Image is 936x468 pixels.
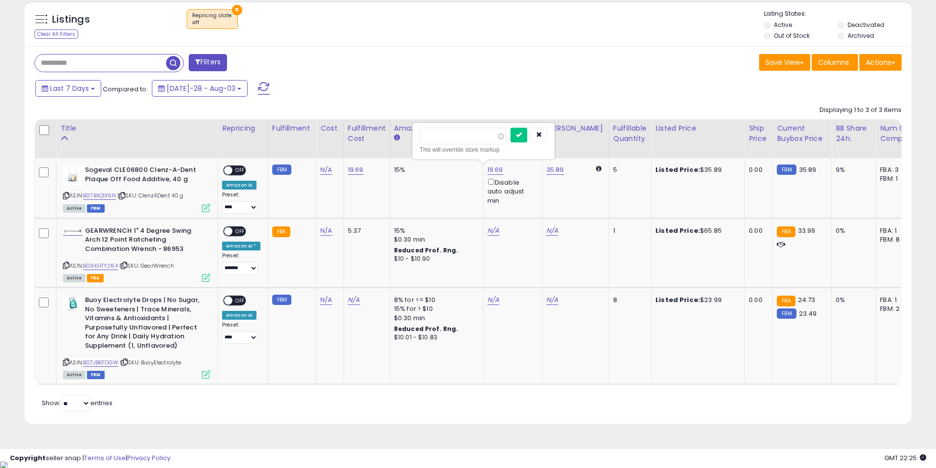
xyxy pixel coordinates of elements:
a: N/A [487,226,499,236]
div: Cost [320,123,340,134]
span: OFF [232,297,248,305]
div: $0.30 min [394,314,476,323]
img: 21BKcIN7i9L._SL40_.jpg [63,228,83,234]
div: FBA: 1 [880,226,912,235]
label: Active [774,21,792,29]
a: N/A [546,226,558,236]
div: 8% for <= $10 [394,296,476,304]
div: Amazon AI [222,311,256,320]
div: Ship Price [749,123,768,144]
div: This will override store markup [420,145,547,155]
small: FBM [777,308,796,319]
div: 15% for > $10 [394,304,476,313]
div: Preset: [222,192,260,214]
div: Fulfillment Cost [348,123,386,144]
span: 24.73 [798,295,816,304]
div: 9% [836,165,868,174]
div: 1 [613,226,644,235]
a: B07JBKFDGW [83,358,118,367]
span: OFF [232,227,248,235]
div: Displaying 1 to 3 of 3 items [820,106,902,115]
button: [DATE]-28 - Aug-03 [152,80,248,97]
div: Preset: [222,252,260,275]
button: Filters [189,54,227,71]
span: 35.89 [799,165,817,174]
span: FBM [87,371,105,379]
b: Reduced Prof. Rng. [394,325,458,333]
span: 33.99 [798,226,816,235]
img: 31YA1-E1fIL._SL40_.jpg [63,296,83,311]
a: 19.69 [348,165,364,175]
div: 0% [836,296,868,304]
span: Columns [818,57,849,67]
div: Current Buybox Price [777,123,827,144]
small: FBA [272,226,290,237]
a: N/A [487,295,499,305]
div: FBM: 1 [880,174,912,183]
p: Listing States: [764,9,911,19]
div: BB Share 24h. [836,123,872,144]
a: N/A [348,295,360,305]
div: $10.01 - $10.83 [394,333,476,342]
div: Repricing [222,123,264,134]
span: | SKU: GearWrench [119,262,174,270]
div: ASIN: [63,165,210,211]
div: Fulfillment [272,123,312,134]
small: FBA [777,296,795,306]
i: Calculated using Dynamic Max Price. [596,165,601,172]
a: N/A [320,226,332,236]
h5: Listings [52,13,90,27]
span: 23.49 [799,309,817,318]
span: | SKU: ClenzADent 40 g [117,192,184,199]
div: Disable auto adjust min [487,177,535,205]
div: [PERSON_NAME] [546,123,605,134]
div: 8 [613,296,644,304]
span: All listings currently available for purchase on Amazon [63,371,85,379]
a: Terms of Use [84,453,126,463]
img: 41Ek4TcU8eL._SL40_.jpg [63,165,83,185]
div: 0.00 [749,226,765,235]
span: FBA [87,274,104,282]
span: Compared to: [103,84,148,94]
div: $23.99 [655,296,737,304]
b: Listed Price: [655,165,700,174]
a: Privacy Policy [127,453,170,463]
a: N/A [546,295,558,305]
div: Clear All Filters [34,29,78,39]
div: FBA: 3 [880,165,912,174]
strong: Copyright [10,453,46,463]
div: Fulfillable Quantity [613,123,647,144]
label: Archived [848,31,874,40]
div: 5 [613,165,644,174]
small: FBM [272,295,291,305]
div: Title [60,123,214,134]
span: Repricing state : [192,12,232,27]
button: × [232,5,242,15]
label: Out of Stock [774,31,810,40]
span: OFF [232,166,248,175]
div: $65.85 [655,226,737,235]
div: off [192,19,232,26]
div: 0.00 [749,165,765,174]
a: N/A [320,165,332,175]
div: ASIN: [63,296,210,378]
span: All listings currently available for purchase on Amazon [63,204,85,213]
a: B08KHTY264 [83,262,118,270]
div: 15% [394,165,476,174]
a: N/A [320,295,332,305]
b: GEARWRENCH 1" 4 Degree Swing Arch 12 Point Ratcheting Combination Wrench - 86953 [85,226,204,256]
b: Sogeval CLE06800 Clenz-A-Dent Plaque Off Food Additive, 40 g [85,165,204,186]
small: Amazon Fees. [394,134,400,142]
span: Last 7 Days [50,83,89,93]
button: Last 7 Days [35,80,101,97]
div: ASIN: [63,226,210,281]
button: Columns [812,54,858,71]
span: FBM [87,204,105,213]
a: B07BXQ1X9N [83,192,116,200]
a: 19.69 [487,165,503,175]
div: 5.37 [348,226,382,235]
div: $35.89 [655,165,737,174]
small: FBM [777,165,796,175]
small: FBM [272,165,291,175]
div: Preset: [222,322,260,344]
